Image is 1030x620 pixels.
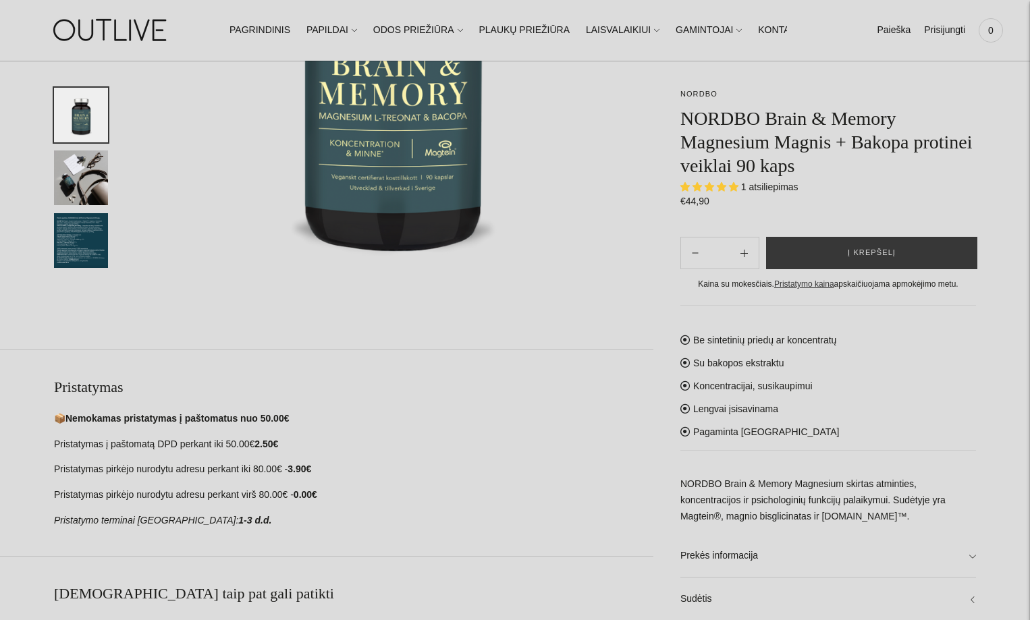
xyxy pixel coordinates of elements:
p: 📦 [54,411,653,427]
h2: [DEMOGRAPHIC_DATA] taip pat gali patikti [54,584,653,604]
a: Prisijungti [924,16,965,45]
h2: Pristatymas [54,377,653,397]
a: 0 [979,16,1003,45]
strong: 2.50€ [254,439,278,449]
p: NORDBO Brain & Memory Magnesium skirtas atminties, koncentracijos ir psichologinių funkcijų palai... [680,476,976,525]
p: Pristatymas pirkėjo nurodytu adresu perkant virš 80.00€ - [54,487,653,503]
span: 1 atsiliepimas [741,181,798,192]
img: OUTLIVE [27,7,196,53]
strong: Nemokamas pristatymas į paštomatus nuo 50.00€ [65,413,289,424]
strong: 1-3 d.d. [238,515,271,526]
span: 5.00 stars [680,181,741,192]
a: PAPILDAI [306,16,357,45]
button: Subtract product quantity [730,237,759,269]
strong: 0.00€ [294,489,317,500]
input: Product quantity [709,244,730,263]
button: Translation missing: en.general.accessibility.image_thumbail [54,150,108,205]
a: Prekės informacija [680,534,976,577]
em: Pristatymo terminai [GEOGRAPHIC_DATA]: [54,515,238,526]
a: ODOS PRIEŽIŪRA [373,16,463,45]
div: Kaina su mokesčiais. apskaičiuojama apmokėjimo metu. [680,277,976,291]
a: KONTAKTAI [758,16,810,45]
a: LAISVALAIKIUI [586,16,659,45]
span: €44,90 [680,196,709,206]
a: Paieška [877,16,911,45]
button: Translation missing: en.general.accessibility.image_thumbail [54,213,108,268]
a: Pristatymo kaina [774,279,834,289]
p: Pristatymas į paštomatą DPD perkant iki 50.00€ [54,436,653,453]
button: Į krepšelį [766,237,977,269]
button: Translation missing: en.general.accessibility.image_thumbail [54,88,108,142]
h1: NORDBO Brain & Memory Magnesium Magnis + Bakopa protinei veiklai 90 kaps [680,107,976,177]
span: 0 [981,21,1000,40]
a: GAMINTOJAI [676,16,742,45]
span: Į krepšelį [848,246,896,260]
a: NORDBO [680,90,717,98]
button: Add product quantity [681,237,709,269]
a: PAGRINDINIS [229,16,290,45]
a: PLAUKŲ PRIEŽIŪRA [479,16,570,45]
p: Pristatymas pirkėjo nurodytu adresu perkant iki 80.00€ - [54,461,653,478]
strong: 3.90€ [288,463,311,474]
